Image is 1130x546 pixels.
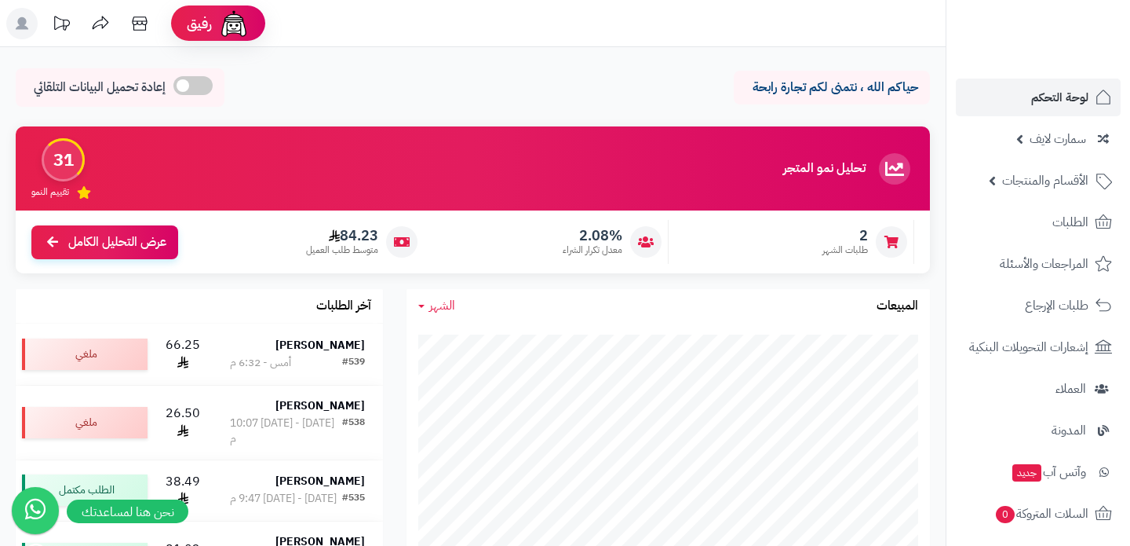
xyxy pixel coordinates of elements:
div: الطلب مكتمل [22,475,148,506]
span: السلات المتروكة [994,503,1088,525]
div: أمس - 6:32 م [230,355,291,371]
div: ملغي [22,407,148,438]
span: 2 [822,227,868,244]
span: الطلبات [1052,211,1088,233]
span: المراجعات والأسئلة [1000,253,1088,275]
strong: [PERSON_NAME] [275,398,365,414]
a: العملاء [956,370,1121,408]
span: عرض التحليل الكامل [68,233,166,251]
a: لوحة التحكم [956,79,1121,116]
div: #538 [342,416,365,447]
span: جديد [1012,464,1041,482]
span: العملاء [1055,378,1086,400]
a: تحديثات المنصة [42,8,81,43]
h3: المبيعات [877,299,918,313]
p: حياكم الله ، نتمنى لكم تجارة رابحة [745,79,918,97]
a: السلات المتروكة0 [956,495,1121,533]
h3: تحليل نمو المتجر [783,162,866,176]
td: 26.50 [154,386,212,460]
span: طلبات الإرجاع [1025,295,1088,317]
span: الأقسام والمنتجات [1002,170,1088,192]
span: إشعارات التحويلات البنكية [969,336,1088,358]
span: سمارت لايف [1030,128,1086,150]
strong: [PERSON_NAME] [275,473,365,489]
div: #539 [342,355,365,371]
div: #535 [342,491,365,507]
strong: [PERSON_NAME] [275,337,365,354]
div: [DATE] - [DATE] 9:47 م [230,491,337,507]
span: وآتس آب [1011,461,1086,483]
span: 0 [996,506,1015,523]
div: [DATE] - [DATE] 10:07 م [230,416,342,447]
span: إعادة تحميل البيانات التلقائي [34,79,166,97]
span: 2.08% [563,227,622,244]
span: رفيق [187,14,212,33]
a: المراجعات والأسئلة [956,245,1121,283]
a: إشعارات التحويلات البنكية [956,328,1121,366]
span: متوسط طلب العميل [306,244,378,257]
span: الشهر [429,296,455,315]
span: معدل تكرار الشراء [563,244,622,257]
span: 84.23 [306,227,378,244]
a: وآتس آبجديد [956,453,1121,491]
a: طلبات الإرجاع [956,287,1121,324]
span: طلبات الشهر [822,244,868,257]
a: عرض التحليل الكامل [31,225,178,259]
td: 38.49 [154,460,212,522]
a: الشهر [418,297,455,315]
h3: آخر الطلبات [316,299,371,313]
span: المدونة [1052,420,1086,442]
td: 66.25 [154,324,212,385]
a: الطلبات [956,203,1121,241]
span: لوحة التحكم [1031,86,1088,108]
a: المدونة [956,412,1121,449]
div: ملغي [22,339,148,370]
span: تقييم النمو [31,185,69,199]
img: ai-face.png [218,8,250,39]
